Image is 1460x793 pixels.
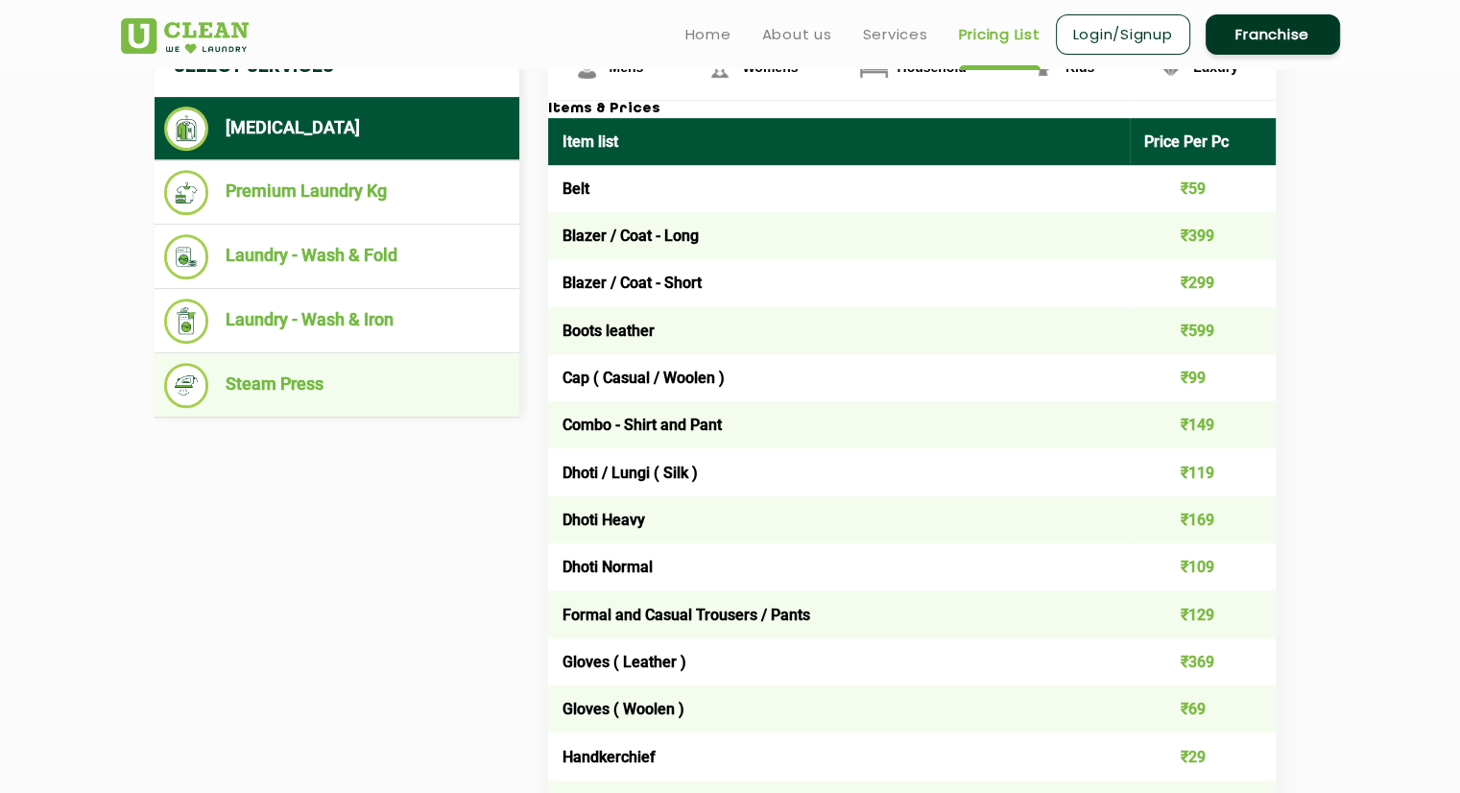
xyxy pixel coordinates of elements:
td: ₹69 [1130,685,1276,733]
td: ₹599 [1130,307,1276,354]
td: ₹299 [1130,259,1276,306]
td: Boots leather [548,307,1131,354]
img: Premium Laundry Kg [164,170,209,215]
th: Item list [548,118,1131,165]
td: Gloves ( Leather ) [548,638,1131,685]
li: Steam Press [164,363,510,408]
td: ₹149 [1130,401,1276,448]
td: Cap ( Casual / Woolen ) [548,354,1131,401]
td: ₹129 [1130,590,1276,637]
a: Franchise [1206,14,1340,55]
td: ₹399 [1130,212,1276,259]
td: Dhoti / Lungi ( Silk ) [548,448,1131,495]
td: ₹59 [1130,165,1276,212]
li: Laundry - Wash & Fold [164,234,510,279]
li: Laundry - Wash & Iron [164,299,510,344]
li: Premium Laundry Kg [164,170,510,215]
th: Price Per Pc [1130,118,1276,165]
img: Steam Press [164,363,209,408]
td: Blazer / Coat - Short [548,259,1131,306]
a: Home [685,23,731,46]
td: Belt [548,165,1131,212]
td: Blazer / Coat - Long [548,212,1131,259]
li: [MEDICAL_DATA] [164,107,510,151]
td: ₹99 [1130,354,1276,401]
td: ₹109 [1130,543,1276,590]
td: ₹169 [1130,496,1276,543]
td: Dhoti Heavy [548,496,1131,543]
a: About us [762,23,832,46]
td: ₹29 [1130,733,1276,780]
a: Services [863,23,928,46]
img: Dry Cleaning [164,107,209,151]
img: Laundry - Wash & Iron [164,299,209,344]
td: Gloves ( Woolen ) [548,685,1131,733]
img: Laundry - Wash & Fold [164,234,209,279]
td: ₹119 [1130,448,1276,495]
img: UClean Laundry and Dry Cleaning [121,18,249,54]
h3: Items & Prices [548,101,1276,118]
td: Combo - Shirt and Pant [548,401,1131,448]
td: Handkerchief [548,733,1131,780]
td: Dhoti Normal [548,543,1131,590]
a: Pricing List [959,23,1041,46]
td: ₹369 [1130,638,1276,685]
a: Login/Signup [1056,14,1190,55]
td: Formal and Casual Trousers / Pants [548,590,1131,637]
